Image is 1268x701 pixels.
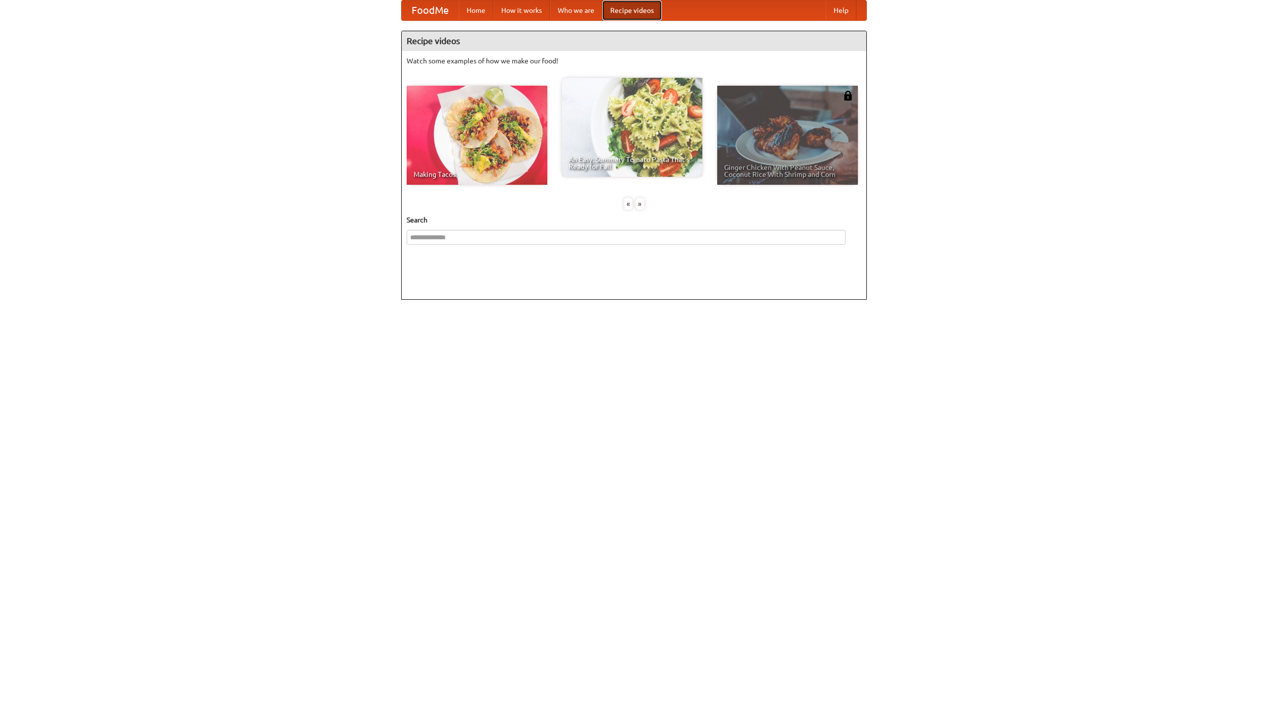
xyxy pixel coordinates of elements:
a: An Easy, Summery Tomato Pasta That's Ready for Fall [562,78,702,177]
p: Watch some examples of how we make our food! [407,56,861,66]
a: Making Tacos [407,86,547,185]
h5: Search [407,215,861,225]
a: How it works [493,0,550,20]
h4: Recipe videos [402,31,866,51]
a: Who we are [550,0,602,20]
div: » [635,198,644,210]
img: 483408.png [843,91,853,101]
div: « [624,198,633,210]
a: Recipe videos [602,0,662,20]
span: An Easy, Summery Tomato Pasta That's Ready for Fall [569,156,695,170]
span: Making Tacos [414,171,540,178]
a: Help [826,0,856,20]
a: Home [459,0,493,20]
a: FoodMe [402,0,459,20]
